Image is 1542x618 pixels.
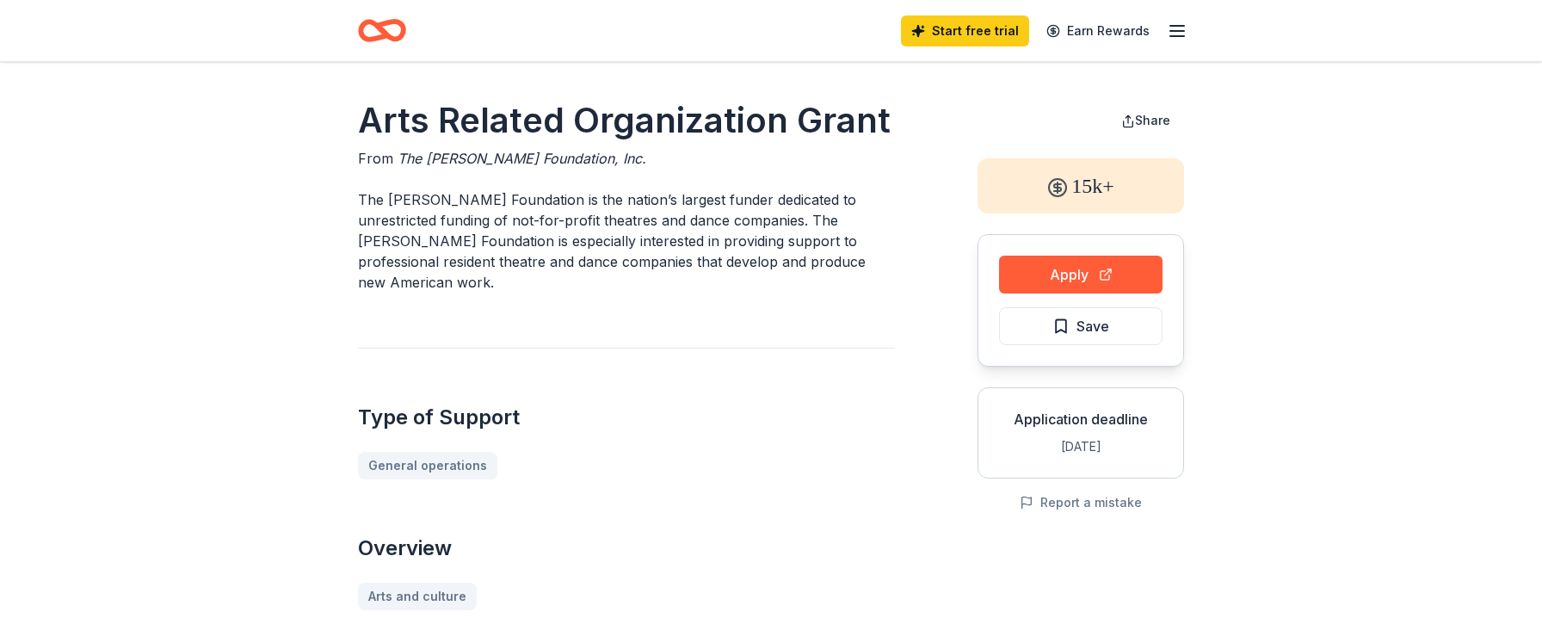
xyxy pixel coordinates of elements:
[999,256,1163,294] button: Apply
[358,148,895,169] div: From
[358,10,406,51] a: Home
[1036,15,1160,46] a: Earn Rewards
[358,535,895,562] h2: Overview
[901,15,1029,46] a: Start free trial
[978,158,1184,213] div: 15k+
[398,150,646,167] span: The [PERSON_NAME] Foundation, Inc.
[1020,492,1142,513] button: Report a mistake
[992,409,1169,430] div: Application deadline
[992,436,1169,457] div: [DATE]
[999,307,1163,345] button: Save
[1135,113,1170,127] span: Share
[1107,103,1184,138] button: Share
[358,189,895,293] p: The [PERSON_NAME] Foundation is the nation’s largest funder dedicated to unrestricted funding of ...
[1076,315,1109,337] span: Save
[358,96,895,145] h1: Arts Related Organization Grant
[358,404,895,431] h2: Type of Support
